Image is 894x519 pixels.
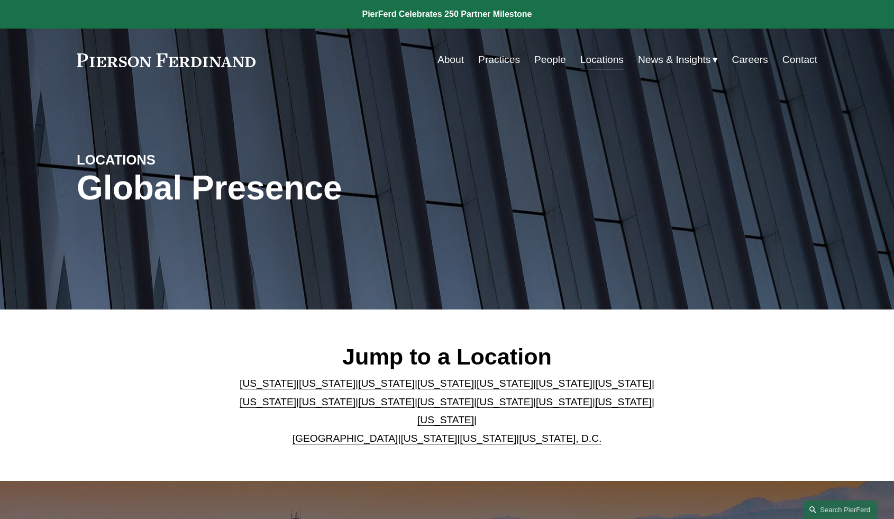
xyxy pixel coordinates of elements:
[293,433,398,444] a: [GEOGRAPHIC_DATA]
[638,51,711,69] span: News & Insights
[240,396,296,407] a: [US_STATE]
[437,50,464,70] a: About
[299,378,355,389] a: [US_STATE]
[519,433,601,444] a: [US_STATE], D.C.
[536,396,592,407] a: [US_STATE]
[534,50,566,70] a: People
[803,500,877,519] a: Search this site
[477,396,533,407] a: [US_STATE]
[732,50,768,70] a: Careers
[240,378,296,389] a: [US_STATE]
[638,50,718,70] a: folder dropdown
[580,50,624,70] a: Locations
[478,50,520,70] a: Practices
[536,378,592,389] a: [US_STATE]
[477,378,533,389] a: [US_STATE]
[231,375,663,448] p: | | | | | | | | | | | | | | | | | |
[417,378,474,389] a: [US_STATE]
[417,396,474,407] a: [US_STATE]
[417,414,474,425] a: [US_STATE]
[595,396,652,407] a: [US_STATE]
[299,396,355,407] a: [US_STATE]
[77,151,262,168] h4: LOCATIONS
[77,169,570,207] h1: Global Presence
[782,50,817,70] a: Contact
[400,433,457,444] a: [US_STATE]
[460,433,516,444] a: [US_STATE]
[358,396,415,407] a: [US_STATE]
[231,343,663,370] h2: Jump to a Location
[358,378,415,389] a: [US_STATE]
[595,378,652,389] a: [US_STATE]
